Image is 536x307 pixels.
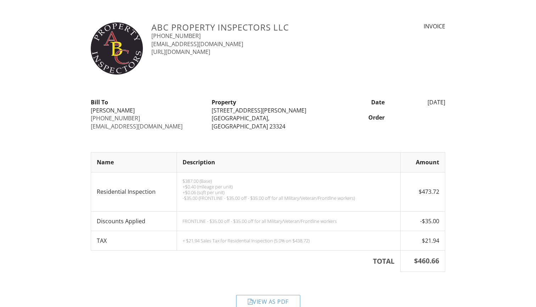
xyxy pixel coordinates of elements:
[400,172,445,211] td: $473.72
[400,211,445,231] td: -$35.00
[363,22,445,30] div: INVOICE
[151,32,201,40] a: [PHONE_NUMBER]
[151,22,354,32] h3: ABC Property Inspectors LLC
[151,40,243,48] a: [EMAIL_ADDRESS][DOMAIN_NAME]
[212,114,324,130] div: [GEOGRAPHIC_DATA], [GEOGRAPHIC_DATA] 23324
[329,98,389,106] div: Date
[97,188,156,196] span: Residential Inspection
[400,251,445,272] th: $460.66
[183,238,395,243] div: + $21.94 Sales Tax for Residential Inspection (5.0% on $438.72)
[91,114,140,122] a: [PHONE_NUMBER]
[400,153,445,172] th: Amount
[91,122,183,130] a: [EMAIL_ADDRESS][DOMAIN_NAME]
[151,48,210,56] a: [URL][DOMAIN_NAME]
[212,98,236,106] strong: Property
[389,98,450,106] div: [DATE]
[91,106,203,114] div: [PERSON_NAME]
[91,98,108,106] strong: Bill To
[91,211,177,231] td: Discounts Applied
[91,153,177,172] th: Name
[212,106,324,114] div: [STREET_ADDRESS][PERSON_NAME]
[91,22,143,75] img: ROUND_LOGO_BLACK.jpg
[91,231,177,250] td: TAX
[400,231,445,250] td: $21.94
[183,218,395,224] div: FRONTLINE - $35.00 off - $35.00 off for all Military/Veteran/Frontline workers
[329,114,389,121] div: Order
[177,153,400,172] th: Description
[91,251,401,272] th: TOTAL
[183,178,395,201] p: $387.00 (Base) +$0.40 (mileage per unit) +$0.06 (sqft per unit) -$35.00 (FRONTLINE - $35.00 off -...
